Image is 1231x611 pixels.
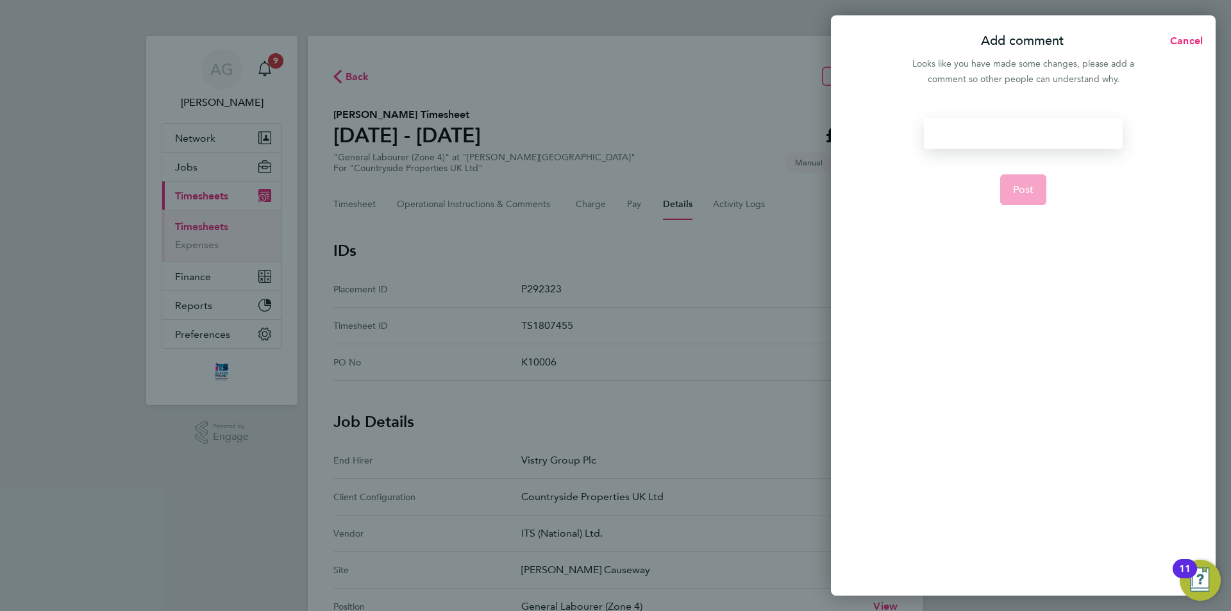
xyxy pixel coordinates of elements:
p: Add comment [981,32,1064,50]
div: 11 [1179,569,1191,585]
button: Cancel [1150,28,1216,54]
button: Open Resource Center, 11 new notifications [1180,560,1221,601]
span: Cancel [1166,35,1203,47]
div: Looks like you have made some changes, please add a comment so other people can understand why. [905,56,1141,87]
